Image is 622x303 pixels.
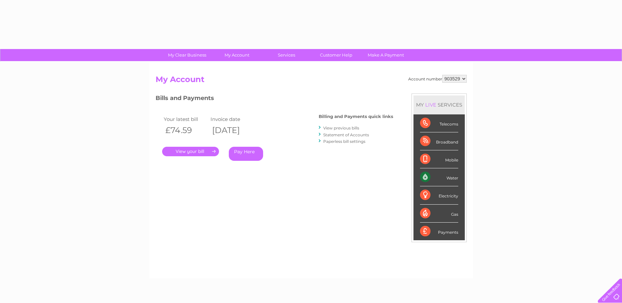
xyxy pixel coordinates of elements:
[408,75,467,83] div: Account number
[420,186,458,204] div: Electricity
[420,114,458,132] div: Telecoms
[420,205,458,223] div: Gas
[323,139,365,144] a: Paperless bill settings
[424,102,438,108] div: LIVE
[420,132,458,150] div: Broadband
[209,115,256,124] td: Invoice date
[319,114,393,119] h4: Billing and Payments quick links
[323,132,369,137] a: Statement of Accounts
[413,95,465,114] div: MY SERVICES
[162,147,219,156] a: .
[323,126,359,130] a: View previous bills
[229,147,263,161] a: Pay Here
[210,49,264,61] a: My Account
[156,93,393,105] h3: Bills and Payments
[420,168,458,186] div: Water
[160,49,214,61] a: My Clear Business
[260,49,313,61] a: Services
[359,49,413,61] a: Make A Payment
[420,223,458,240] div: Payments
[156,75,467,87] h2: My Account
[162,115,209,124] td: Your latest bill
[162,124,209,137] th: £74.59
[309,49,363,61] a: Customer Help
[209,124,256,137] th: [DATE]
[420,150,458,168] div: Mobile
